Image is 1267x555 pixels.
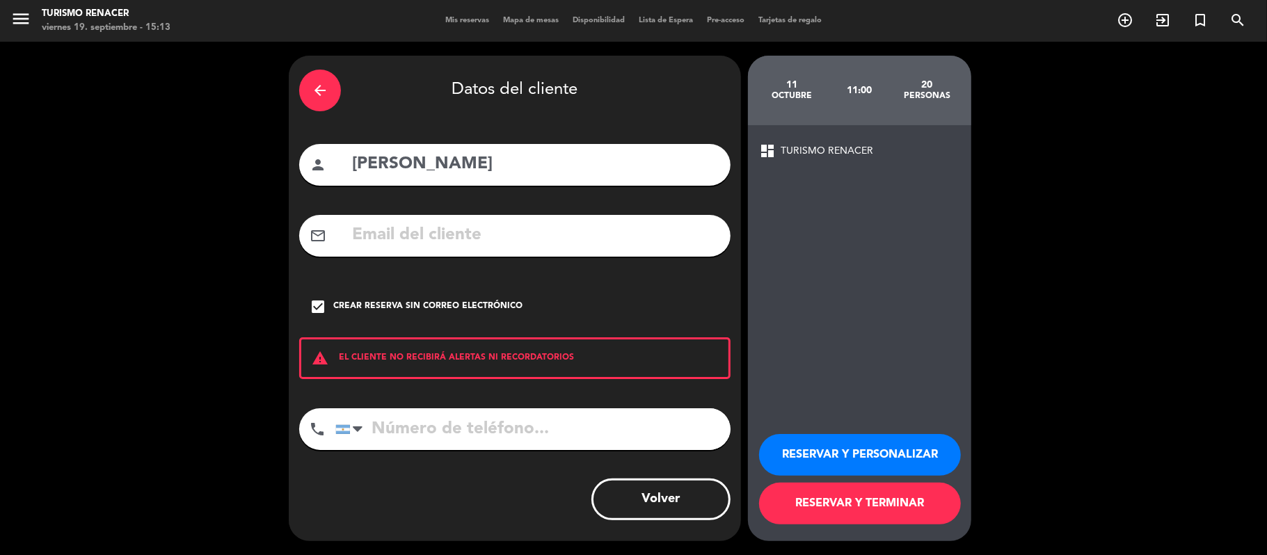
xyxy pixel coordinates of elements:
[335,408,731,450] input: Número de teléfono...
[759,434,961,476] button: RESERVAR Y PERSONALIZAR
[312,82,328,99] i: arrow_back
[351,221,720,250] input: Email del cliente
[42,7,170,21] div: Turismo Renacer
[496,17,566,24] span: Mapa de mesas
[632,17,700,24] span: Lista de Espera
[309,421,326,437] i: phone
[1229,12,1246,29] i: search
[1192,12,1209,29] i: turned_in_not
[438,17,496,24] span: Mis reservas
[10,8,31,34] button: menu
[566,17,632,24] span: Disponibilidad
[781,143,873,159] span: TURISMO RENACER
[336,409,368,449] div: Argentina: +54
[299,337,731,379] div: EL CLIENTE NO RECIBIRÁ ALERTAS NI RECORDATORIOS
[893,79,961,90] div: 20
[700,17,751,24] span: Pre-acceso
[893,90,961,102] div: personas
[1154,12,1171,29] i: exit_to_app
[759,143,776,159] span: dashboard
[591,478,731,520] button: Volver
[310,227,326,244] i: mail_outline
[826,66,893,115] div: 11:00
[758,90,826,102] div: octubre
[759,483,961,524] button: RESERVAR Y TERMINAR
[310,156,326,173] i: person
[10,8,31,29] i: menu
[1117,12,1133,29] i: add_circle_outline
[351,150,720,179] input: Nombre del cliente
[758,79,826,90] div: 11
[301,350,339,367] i: warning
[751,17,829,24] span: Tarjetas de regalo
[333,300,523,314] div: Crear reserva sin correo electrónico
[310,298,326,315] i: check_box
[299,66,731,115] div: Datos del cliente
[42,21,170,35] div: viernes 19. septiembre - 15:13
